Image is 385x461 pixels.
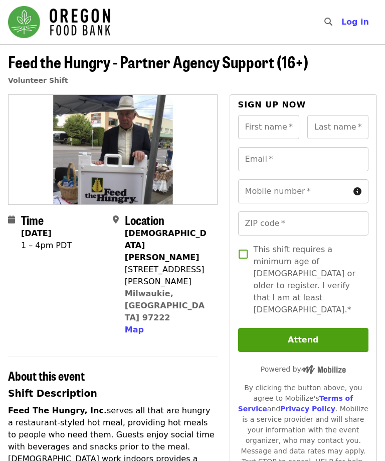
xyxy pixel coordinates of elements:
a: Volunteer Shift [8,76,68,84]
span: About this event [8,367,85,384]
img: Oregon Food Bank - Home [8,6,110,38]
span: Powered by [261,365,346,373]
input: ZIP code [238,211,368,236]
strong: [DEMOGRAPHIC_DATA][PERSON_NAME] [125,228,207,262]
input: Last name [307,115,368,139]
span: Time [21,211,44,228]
input: Mobile number [238,179,349,203]
input: First name [238,115,299,139]
i: map-marker-alt icon [113,215,119,224]
button: Log in [333,12,377,32]
span: Feed the Hungry - Partner Agency Support (16+) [8,50,308,73]
a: Milwaukie, [GEOGRAPHIC_DATA] 97222 [125,289,205,322]
strong: Feed The Hungry, Inc. [8,406,107,415]
div: [STREET_ADDRESS][PERSON_NAME] [125,264,210,288]
span: Map [125,325,144,334]
span: Location [125,211,164,228]
img: Feed the Hungry - Partner Agency Support (16+) organized by Oregon Food Bank [9,95,217,204]
strong: Shift Description [8,388,97,399]
i: calendar icon [8,215,15,224]
strong: [DATE] [21,228,52,238]
button: Map [125,324,144,336]
span: Log in [341,17,369,27]
input: Search [338,10,346,34]
span: This shift requires a minimum age of [DEMOGRAPHIC_DATA] or older to register. I verify that I am ... [254,244,360,316]
button: Attend [238,328,368,352]
img: Powered by Mobilize [301,365,346,374]
input: Email [238,147,368,171]
a: Privacy Policy [280,405,335,413]
i: circle-info icon [353,187,361,196]
div: 1 – 4pm PDT [21,240,72,252]
span: Sign up now [238,100,306,109]
i: search icon [324,17,332,27]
